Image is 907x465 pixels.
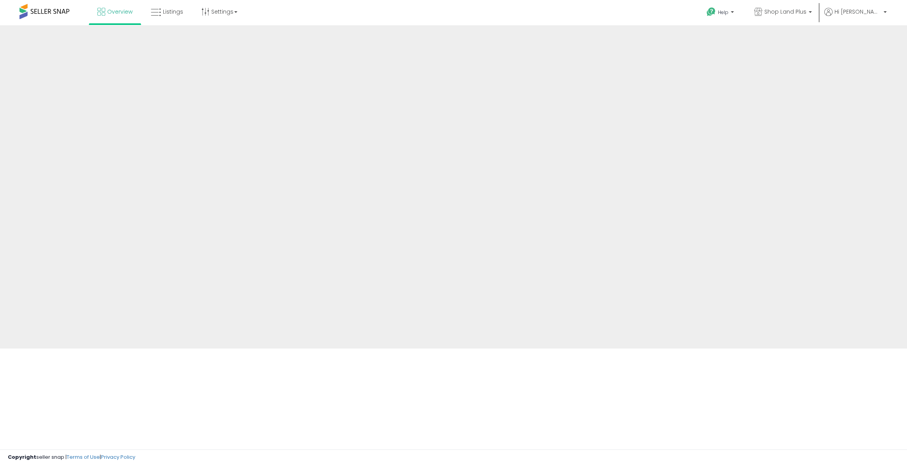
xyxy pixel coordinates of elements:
span: Hi [PERSON_NAME] [835,8,881,16]
span: Help [718,9,728,16]
span: Overview [107,8,133,16]
a: Help [700,1,742,25]
a: Hi [PERSON_NAME] [824,8,887,25]
span: Shop Land Plus [764,8,806,16]
i: Get Help [706,7,716,17]
span: Listings [163,8,183,16]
